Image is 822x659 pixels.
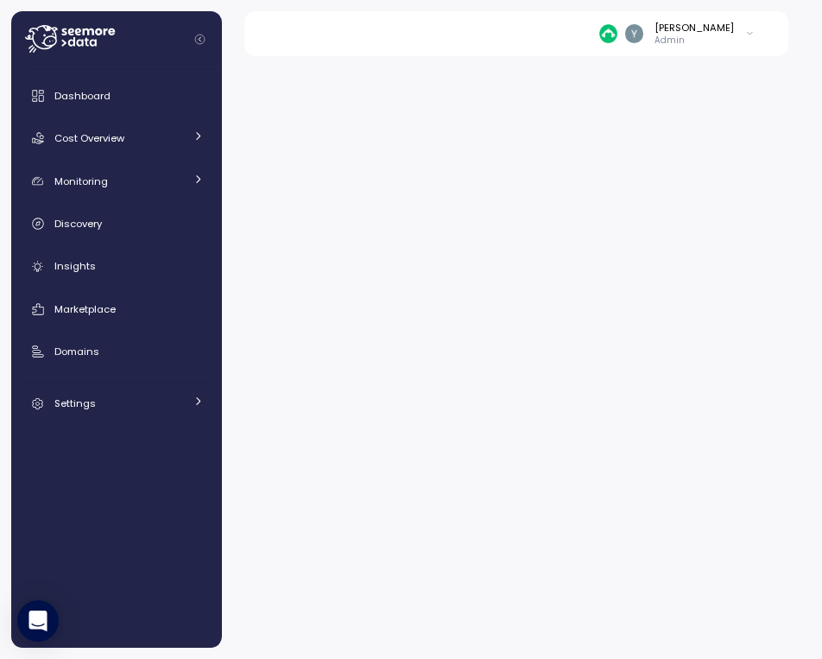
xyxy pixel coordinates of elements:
a: Monitoring [18,164,215,199]
div: [PERSON_NAME] [654,21,734,35]
img: ACg8ocKvqwnLMA34EL5-0z6HW-15kcrLxT5Mmx2M21tMPLYJnykyAQ=s96-c [625,24,643,42]
a: Cost Overview [18,121,215,155]
span: Insights [54,259,96,273]
p: Admin [654,35,734,47]
a: Discovery [18,206,215,241]
span: Discovery [54,217,102,231]
a: Domains [18,334,215,369]
a: Marketplace [18,292,215,326]
span: Dashboard [54,89,111,103]
img: 687cba7b7af778e9efcde14e.PNG [599,24,617,42]
a: Insights [18,250,215,284]
span: Domains [54,345,99,358]
div: Open Intercom Messenger [17,600,59,642]
button: Collapse navigation [189,33,211,46]
span: Marketplace [54,302,116,316]
a: Settings [18,386,215,421]
span: Monitoring [54,174,108,188]
a: Dashboard [18,79,215,113]
span: Cost Overview [54,131,124,145]
span: Settings [54,396,96,410]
